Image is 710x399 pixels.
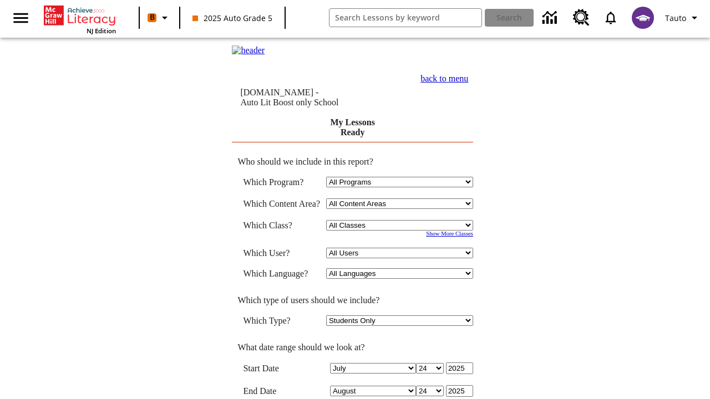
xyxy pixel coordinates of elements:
td: Which Program? [243,177,321,187]
button: Select a new avatar [625,3,661,32]
td: Who should we include in this report? [232,157,473,167]
span: 2025 Auto Grade 5 [192,12,272,24]
div: Home [44,3,116,35]
img: header [232,45,265,55]
a: Resource Center, Will open in new tab [566,3,596,33]
input: search field [329,9,482,27]
a: Notifications [596,3,625,32]
td: Which Type? [243,315,321,326]
a: Show More Classes [426,231,473,237]
nobr: Which Content Area? [243,199,320,208]
td: End Date [243,385,321,397]
td: Which type of users should we include? [232,295,473,305]
a: back to menu [420,74,468,83]
td: Which Class? [243,220,321,231]
span: NJ Edition [87,27,116,35]
span: Tauto [665,12,686,24]
nobr: Auto Lit Boost only School [240,98,338,107]
button: Boost Class color is orange. Change class color [143,8,176,28]
td: [DOMAIN_NAME] - [240,88,381,108]
td: Which User? [243,248,321,258]
img: avatar image [632,7,654,29]
button: Open side menu [4,2,37,34]
td: What date range should we look at? [232,342,473,352]
button: Profile/Settings [661,8,706,28]
a: Data Center [536,3,566,33]
span: B [150,11,155,24]
td: Which Language? [243,268,321,279]
td: Start Date [243,362,321,374]
a: My Lessons Ready [330,117,374,137]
